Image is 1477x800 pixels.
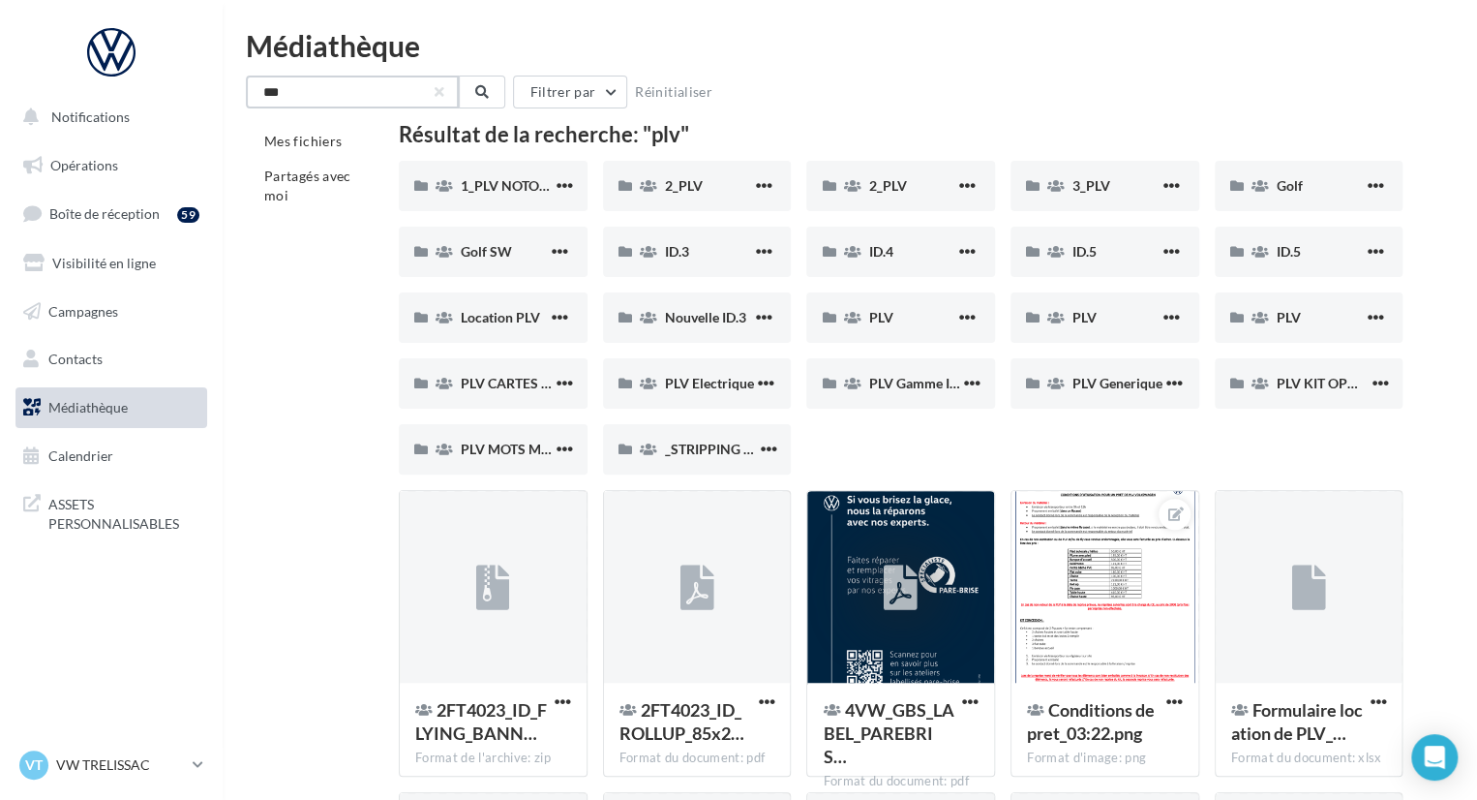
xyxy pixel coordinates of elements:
[15,747,207,784] a: VT VW TRELISSAC
[48,491,199,533] span: ASSETS PERSONNALISABLES
[12,243,211,284] a: Visibilité en ligne
[56,755,185,775] p: VW TRELISSAC
[49,205,160,222] span: Boîte de réception
[1231,699,1363,744] span: Formulaire location de PLV_2022_03.xlsx
[48,351,103,367] span: Contacts
[868,309,892,325] span: PLV
[461,375,607,391] span: PLV CARTES POSTALES
[1277,177,1303,194] span: Golf
[619,699,744,744] span: 2FT4023_ID_ROLLUP_85x217_25PC_E1_HD.pdf
[177,207,199,223] div: 59
[51,108,130,125] span: Notifications
[415,699,547,744] span: 2FT4023_ID_FLYING_BANNER76_5x300_10PC_E1_HD.zip
[12,436,211,477] a: Calendrier
[513,76,627,108] button: Filtrer par
[868,243,892,260] span: ID.4
[48,399,128,415] span: Médiathèque
[619,750,775,767] div: Format du document: pdf
[415,750,571,767] div: Format de l'archive: zip
[665,441,821,457] span: _STRIPPING ET QR CODE
[399,124,1402,145] div: Résultat de la recherche: "plv"
[1277,375,1423,391] span: PLV KIT OPO PERENNE
[264,133,342,149] span: Mes fichiers
[50,157,118,173] span: Opérations
[665,243,689,260] span: ID.3
[12,292,211,332] a: Campagnes
[52,255,156,271] span: Visibilité en ligne
[12,339,211,380] a: Contacts
[823,699,953,767] span: 4VW_GBS_LABEL_PAREBRISE_PLV_A5_VW_E3_HD
[1231,750,1387,767] div: Format du document: xlsx
[461,243,512,260] span: Golf SW
[627,80,720,104] button: Réinitialiser
[12,483,211,540] a: ASSETS PERSONNALISABLES
[1411,734,1458,781] div: Open Intercom Messenger
[1027,699,1155,744] span: Conditions de pret_03:22.png
[48,302,118,319] span: Campagnes
[12,193,211,234] a: Boîte de réception59
[12,145,211,186] a: Opérations
[1072,177,1110,194] span: 3_PLV
[868,375,961,391] span: PLV Gamme ID.
[665,375,754,391] span: PLV Electrique
[25,755,43,775] span: VT
[1277,243,1301,260] span: ID.5
[246,31,1454,60] div: Médiathèque
[461,309,540,325] span: Location PLV
[461,441,571,457] span: PLV MOTS MELES
[1277,309,1301,325] span: PLV
[48,447,113,464] span: Calendrier
[264,168,351,203] span: Partagés avec moi
[1072,243,1097,260] span: ID.5
[665,309,746,325] span: Nouvelle ID.3
[665,177,703,194] span: 2_PLV
[823,773,979,790] div: Format du document: pdf
[461,177,575,194] span: 1_PLV NOTORIETE
[868,177,906,194] span: 2_PLV
[12,97,203,138] button: Notifications
[1072,309,1097,325] span: PLV
[1027,750,1183,767] div: Format d'image: png
[12,387,211,428] a: Médiathèque
[1072,375,1162,391] span: PLV Generique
